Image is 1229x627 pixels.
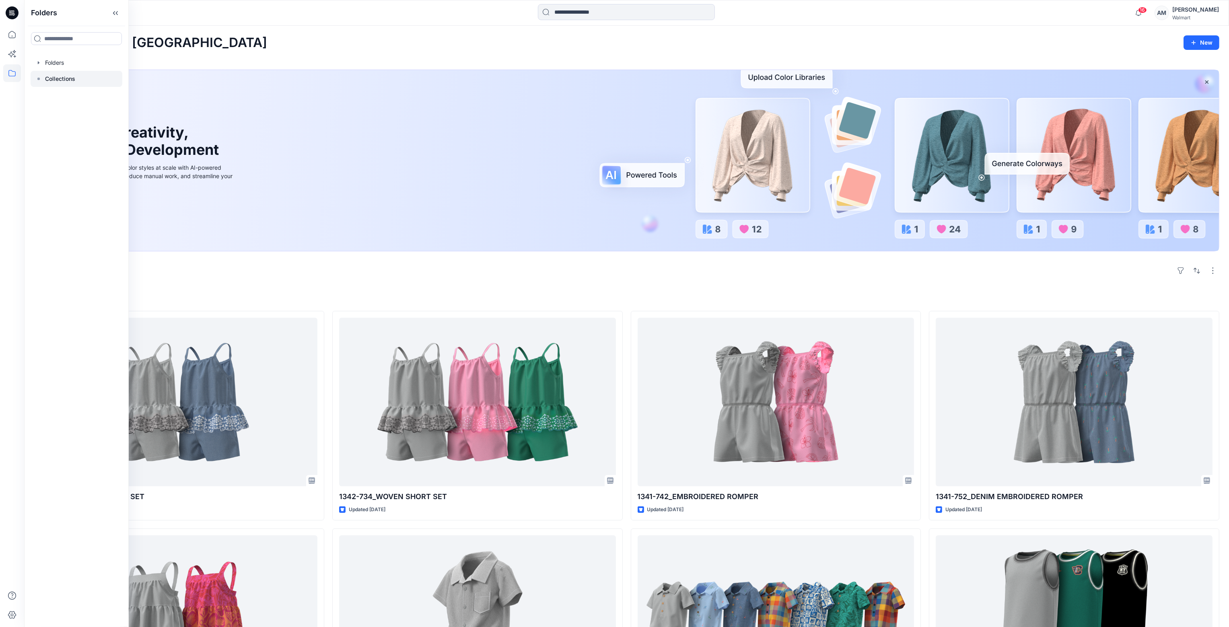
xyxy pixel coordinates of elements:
p: Collections [45,74,75,84]
h4: Styles [34,293,1219,303]
div: AM [1155,6,1169,20]
button: New [1184,35,1219,50]
div: Explore ideas faster and recolor styles at scale with AI-powered tools that boost creativity, red... [54,163,235,189]
div: [PERSON_NAME] [1172,5,1219,14]
p: Updated [DATE] [945,506,982,514]
h1: Unleash Creativity, Speed Up Development [54,124,222,158]
a: 1341-742_EMBROIDERED ROMPER [638,318,914,486]
a: 1342-770_DENIM SHORT SET [41,318,317,486]
div: Walmart [1172,14,1219,21]
a: Discover more [54,198,235,214]
p: 1342-770_DENIM SHORT SET [41,491,317,502]
a: 1341-752_DENIM EMBROIDERED ROMPER [936,318,1213,486]
p: Updated [DATE] [349,506,385,514]
span: 16 [1138,7,1147,13]
h2: Welcome back, [GEOGRAPHIC_DATA] [34,35,267,50]
a: 1342-734_WOVEN SHORT SET [339,318,616,486]
p: Updated [DATE] [647,506,684,514]
p: 1341-752_DENIM EMBROIDERED ROMPER [936,491,1213,502]
p: 1341-742_EMBROIDERED ROMPER [638,491,914,502]
p: 1342-734_WOVEN SHORT SET [339,491,616,502]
